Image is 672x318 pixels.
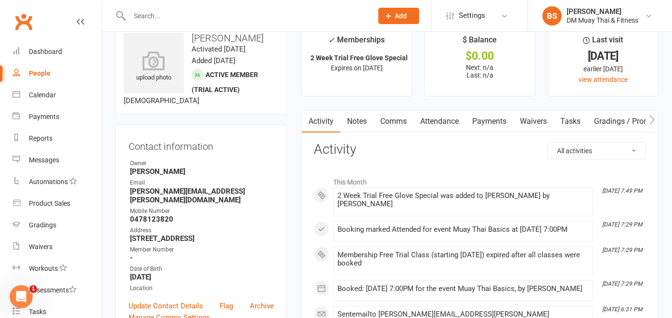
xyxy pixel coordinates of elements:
[331,64,383,72] span: Expires on [DATE]
[414,110,465,132] a: Attendance
[130,253,274,262] strong: -
[602,221,642,228] i: [DATE] 7:29 PM
[12,10,36,34] a: Clubworx
[459,5,485,26] span: Settings
[29,156,59,164] div: Messages
[465,110,513,132] a: Payments
[129,300,203,312] a: Update Contact Details
[13,171,102,193] a: Automations
[220,300,233,312] a: Flag
[13,106,102,128] a: Payments
[337,225,589,234] div: Booking marked Attended for event Muay Thai Basics at [DATE] 7:00PM
[602,247,642,253] i: [DATE] 7:29 PM
[567,16,638,25] div: DM Muay Thai & Fitness
[130,273,274,281] strong: [DATE]
[602,187,642,194] i: [DATE] 7:49 PM
[557,51,649,61] div: [DATE]
[29,48,62,55] div: Dashboard
[329,34,385,52] div: Memberships
[543,6,562,26] div: BS
[310,54,408,62] strong: 2 Week Trial Free Glove Special
[130,167,274,176] strong: [PERSON_NAME]
[340,110,374,132] a: Notes
[124,51,184,83] div: upload photo
[29,69,51,77] div: People
[130,284,274,293] div: Location
[314,142,646,157] h3: Activity
[329,36,335,45] i: ✓
[13,149,102,171] a: Messages
[314,172,646,187] li: This Month
[124,33,279,43] h3: [PERSON_NAME]
[13,214,102,236] a: Gradings
[13,258,102,279] a: Workouts
[337,285,589,293] div: Booked: [DATE] 7:00PM for the event Muay Thai Basics, by [PERSON_NAME]
[29,134,52,142] div: Reports
[192,45,246,53] time: Activated [DATE]
[10,285,33,308] iframe: Intercom live chat
[130,178,274,187] div: Email
[29,308,46,316] div: Tasks
[130,265,274,274] div: Date of Birth
[124,96,199,105] span: [DEMOGRAPHIC_DATA]
[378,8,419,24] button: Add
[374,110,414,132] a: Comms
[13,128,102,149] a: Reports
[567,7,638,16] div: [PERSON_NAME]
[130,245,274,254] div: Member Number
[29,199,70,207] div: Product Sales
[130,187,274,204] strong: [PERSON_NAME][EMAIL_ADDRESS][PERSON_NAME][DOMAIN_NAME]
[29,243,52,251] div: Waivers
[602,306,642,313] i: [DATE] 6:31 PM
[13,279,102,301] a: Assessments
[13,193,102,214] a: Product Sales
[130,226,274,235] div: Address
[29,178,68,185] div: Automations
[337,192,589,208] div: 2 Week Trial Free Glove Special was added to [PERSON_NAME] by [PERSON_NAME]
[29,286,77,294] div: Assessments
[602,280,642,287] i: [DATE] 7:29 PM
[513,110,554,132] a: Waivers
[192,71,258,93] span: Active member (trial active)
[127,9,366,23] input: Search...
[337,251,589,267] div: Membership Free Trial Class (starting [DATE]) expired after all classes were booked
[130,234,274,243] strong: [STREET_ADDRESS]
[554,110,587,132] a: Tasks
[130,207,274,216] div: Mobile Number
[302,110,340,132] a: Activity
[129,137,274,152] h3: Contact information
[130,215,274,224] strong: 0478123820
[434,51,526,61] div: $0.00
[29,265,58,272] div: Workouts
[395,12,407,20] span: Add
[250,300,274,312] a: Archive
[557,64,649,74] div: earlier [DATE]
[29,221,56,229] div: Gradings
[434,64,526,79] p: Next: n/a Last: n/a
[13,41,102,63] a: Dashboard
[579,76,628,83] a: view attendance
[13,84,102,106] a: Calendar
[583,34,623,51] div: Last visit
[130,159,274,168] div: Owner
[29,113,59,120] div: Payments
[13,236,102,258] a: Waivers
[463,34,497,51] div: $ Balance
[192,56,235,65] time: Added [DATE]
[13,63,102,84] a: People
[29,91,56,99] div: Calendar
[29,285,37,293] span: 1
